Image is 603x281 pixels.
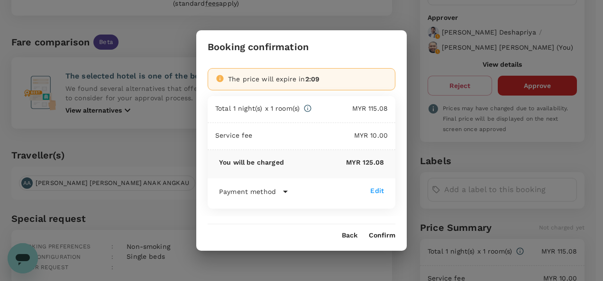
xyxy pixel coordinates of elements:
[370,186,384,195] div: Edit
[219,158,284,167] p: You will be charged
[369,232,395,239] button: Confirm
[219,187,276,196] p: Payment method
[208,42,309,53] h3: Booking confirmation
[215,131,253,140] p: Service fee
[284,158,384,167] p: MYR 125.08
[305,75,320,83] span: 2:09
[215,104,300,113] p: Total 1 night(s) x 1 room(s)
[312,104,388,113] p: MYR 115.08
[228,74,387,84] div: The price will expire in
[342,232,357,239] button: Back
[253,131,388,140] p: MYR 10.00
